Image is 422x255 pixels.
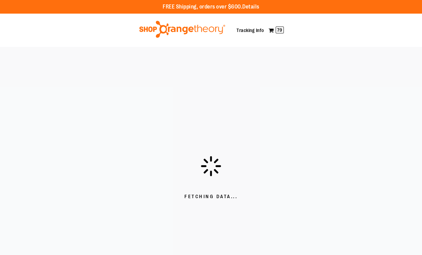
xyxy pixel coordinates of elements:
a: Details [242,4,259,10]
img: Shop Orangetheory [138,21,226,38]
p: FREE Shipping, orders over $600. [163,3,259,11]
span: Fetching Data... [184,193,238,200]
span: 79 [276,27,284,33]
a: Tracking Info [237,28,264,33]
